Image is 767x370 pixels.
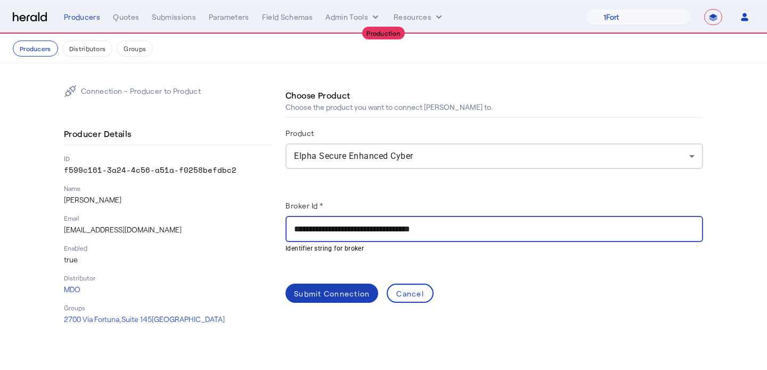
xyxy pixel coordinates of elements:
[285,102,493,112] p: Choose the product you want to connect [PERSON_NAME] to.
[152,12,196,22] div: Submissions
[387,284,434,303] button: Cancel
[64,224,273,235] p: [EMAIL_ADDRESS][DOMAIN_NAME]
[64,154,273,163] p: ID
[64,244,273,252] p: Enabled
[113,12,139,22] div: Quotes
[64,195,273,205] p: [PERSON_NAME]
[262,12,313,22] div: Field Schemas
[325,12,381,22] button: internal dropdown menu
[285,128,314,138] label: Product
[64,165,273,175] p: f599c161-3a24-4c56-a51a-f0258befdbc2
[117,41,153,57] button: Groups
[285,284,378,303] button: Submit Connection
[64,214,273,222] p: Email
[81,86,201,96] p: Connection - Producer to Product
[294,151,413,161] span: Elpha Secure Enhanced Cyber
[64,127,135,140] h4: Producer Details
[13,12,47,22] img: Herald Logo
[64,12,100,22] div: Producers
[64,274,273,282] p: Distributor
[396,288,424,299] div: Cancel
[394,12,444,22] button: Resources dropdown menu
[294,288,370,299] div: Submit Connection
[285,201,323,210] label: Broker Id *
[285,242,697,254] mat-hint: Identifier string for broker
[62,41,113,57] button: Distributors
[13,41,58,57] button: Producers
[64,184,273,192] p: Name
[64,284,273,295] p: MDO
[64,303,273,312] p: Groups
[64,254,273,265] p: true
[362,27,405,39] div: Production
[209,12,249,22] div: Parameters
[64,315,225,324] span: 2700 Via Fortuna, Suite 145 [GEOGRAPHIC_DATA]
[285,89,350,102] h4: Choose Product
